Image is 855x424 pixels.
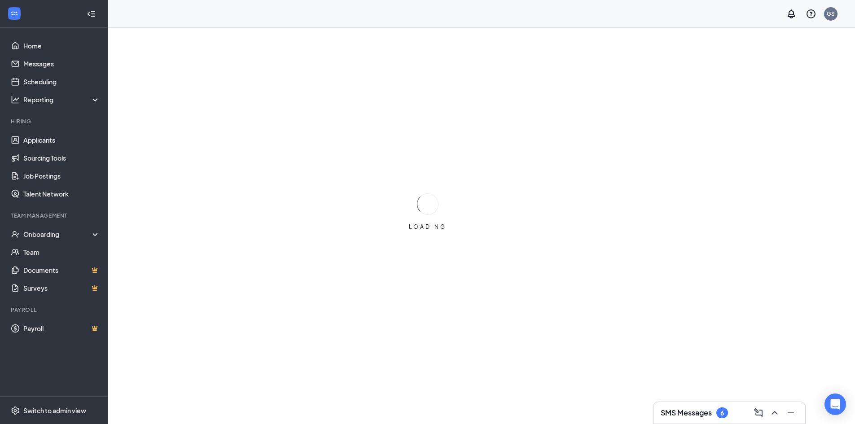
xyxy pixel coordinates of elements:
h3: SMS Messages [661,408,712,418]
a: Home [23,37,100,55]
a: Sourcing Tools [23,149,100,167]
svg: ComposeMessage [753,407,764,418]
div: LOADING [405,223,450,231]
button: ComposeMessage [751,406,766,420]
button: Minimize [784,406,798,420]
a: Messages [23,55,100,73]
a: Job Postings [23,167,100,185]
svg: Analysis [11,95,20,104]
div: Switch to admin view [23,406,86,415]
svg: Settings [11,406,20,415]
a: Team [23,243,100,261]
div: Payroll [11,306,98,314]
div: Team Management [11,212,98,219]
svg: Collapse [87,9,96,18]
svg: Minimize [785,407,796,418]
svg: UserCheck [11,230,20,239]
a: PayrollCrown [23,319,100,337]
div: Onboarding [23,230,92,239]
div: Hiring [11,118,98,125]
a: Scheduling [23,73,100,91]
svg: Notifications [786,9,797,19]
div: 6 [720,409,724,417]
svg: QuestionInfo [806,9,816,19]
svg: WorkstreamLogo [10,9,19,18]
a: DocumentsCrown [23,261,100,279]
a: Talent Network [23,185,100,203]
button: ChevronUp [767,406,782,420]
a: SurveysCrown [23,279,100,297]
svg: ChevronUp [769,407,780,418]
div: Reporting [23,95,101,104]
div: Open Intercom Messenger [824,393,846,415]
div: GS [827,10,835,17]
a: Applicants [23,131,100,149]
